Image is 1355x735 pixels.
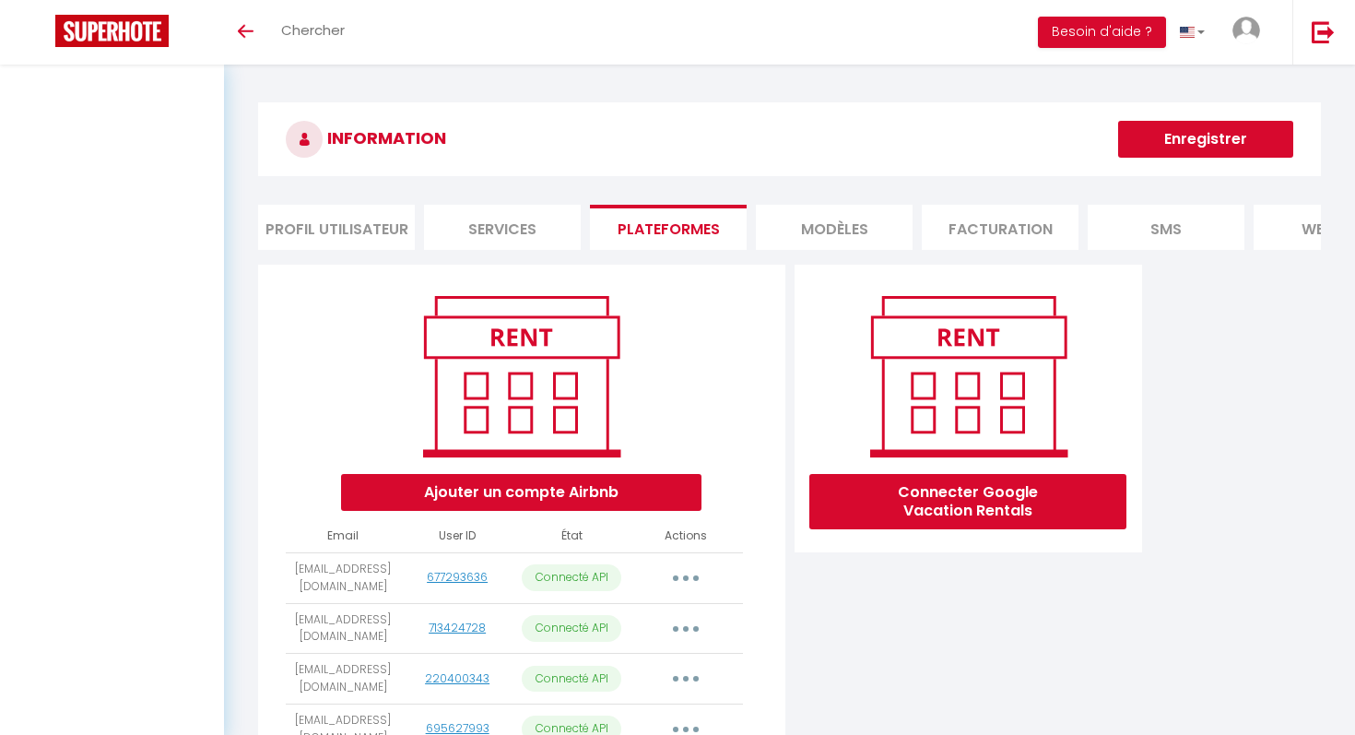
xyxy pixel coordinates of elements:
td: [EMAIL_ADDRESS][DOMAIN_NAME] [286,654,400,705]
p: Connecté API [522,666,621,693]
li: Profil Utilisateur [258,205,415,250]
button: Ajouter un compte Airbnb [341,474,701,511]
li: Facturation [922,205,1078,250]
p: Connecté API [522,615,621,642]
li: Plateformes [590,205,747,250]
button: Besoin d'aide ? [1038,17,1166,48]
img: rent.png [404,288,639,465]
th: User ID [400,520,514,552]
img: logout [1312,20,1335,43]
span: Chercher [281,20,345,40]
th: Actions [629,520,743,552]
td: [EMAIL_ADDRESS][DOMAIN_NAME] [286,603,400,654]
p: Connecté API [522,564,621,591]
h3: INFORMATION [258,102,1321,176]
button: Connecter Google Vacation Rentals [809,474,1126,529]
a: 220400343 [425,670,489,686]
li: SMS [1088,205,1244,250]
li: MODÈLES [756,205,913,250]
a: 713424728 [429,620,486,635]
img: Super Booking [55,15,169,47]
img: ... [1232,17,1260,44]
td: [EMAIL_ADDRESS][DOMAIN_NAME] [286,552,400,603]
th: Email [286,520,400,552]
th: État [514,520,629,552]
img: rent.png [851,288,1086,465]
a: 677293636 [427,569,488,585]
button: Enregistrer [1118,121,1293,158]
li: Services [424,205,581,250]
